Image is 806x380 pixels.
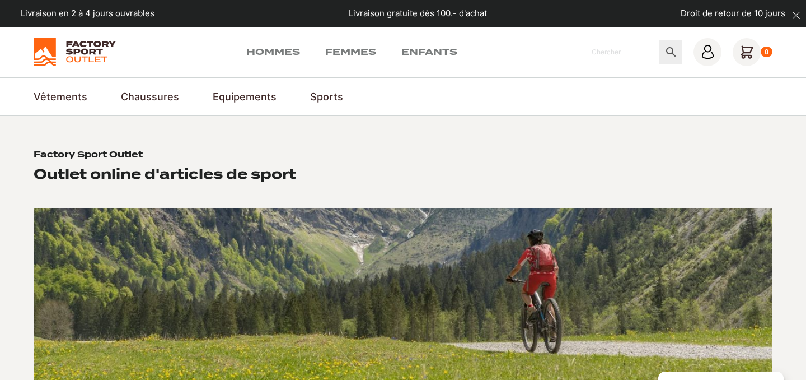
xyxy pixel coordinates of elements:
[34,89,87,104] a: Vêtements
[34,38,116,66] img: Factory Sport Outlet
[21,7,154,20] p: Livraison en 2 à 4 jours ouvrables
[681,7,785,20] p: Droit de retour de 10 jours
[588,40,660,64] input: Chercher
[325,45,376,59] a: Femmes
[349,7,487,20] p: Livraison gratuite dès 100.- d'achat
[401,45,457,59] a: Enfants
[34,150,143,161] h1: Factory Sport Outlet
[213,89,277,104] a: Equipements
[34,165,296,183] h2: Outlet online d'articles de sport
[786,6,806,25] button: dismiss
[121,89,179,104] a: Chaussures
[761,47,772,58] div: 0
[246,45,300,59] a: Hommes
[310,89,343,104] a: Sports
